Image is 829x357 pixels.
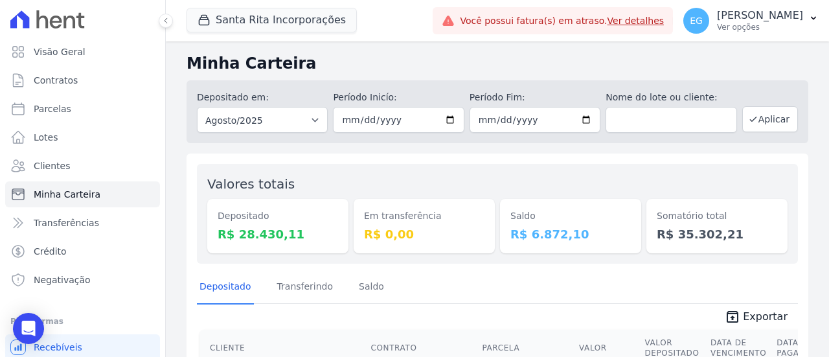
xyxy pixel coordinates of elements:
[460,14,664,28] span: Você possui fatura(s) em atraso.
[5,238,160,264] a: Crédito
[5,39,160,65] a: Visão Geral
[5,67,160,93] a: Contratos
[13,313,44,344] div: Open Intercom Messenger
[187,52,808,75] h2: Minha Carteira
[34,216,99,229] span: Transferências
[673,3,829,39] button: EG [PERSON_NAME] Ver opções
[275,271,336,305] a: Transferindo
[364,225,484,243] dd: R$ 0,00
[725,309,740,325] i: unarchive
[333,91,464,104] label: Período Inicío:
[742,106,798,132] button: Aplicar
[5,96,160,122] a: Parcelas
[34,341,82,354] span: Recebíveis
[34,45,85,58] span: Visão Geral
[34,245,67,258] span: Crédito
[187,8,357,32] button: Santa Rita Incorporações
[197,92,269,102] label: Depositado em:
[5,153,160,179] a: Clientes
[743,309,788,325] span: Exportar
[34,273,91,286] span: Negativação
[5,210,160,236] a: Transferências
[717,22,803,32] p: Ver opções
[5,267,160,293] a: Negativação
[717,9,803,22] p: [PERSON_NAME]
[690,16,703,25] span: EG
[657,209,777,223] dt: Somatório total
[207,176,295,192] label: Valores totais
[356,271,387,305] a: Saldo
[34,74,78,87] span: Contratos
[218,209,338,223] dt: Depositado
[5,181,160,207] a: Minha Carteira
[657,225,777,243] dd: R$ 35.302,21
[10,314,155,329] div: Plataformas
[34,102,71,115] span: Parcelas
[34,188,100,201] span: Minha Carteira
[197,271,254,305] a: Depositado
[606,91,736,104] label: Nome do lote ou cliente:
[510,209,631,223] dt: Saldo
[510,225,631,243] dd: R$ 6.872,10
[5,124,160,150] a: Lotes
[470,91,600,104] label: Período Fim:
[714,309,798,327] a: unarchive Exportar
[218,225,338,243] dd: R$ 28.430,11
[364,209,484,223] dt: Em transferência
[34,159,70,172] span: Clientes
[34,131,58,144] span: Lotes
[608,16,664,26] a: Ver detalhes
